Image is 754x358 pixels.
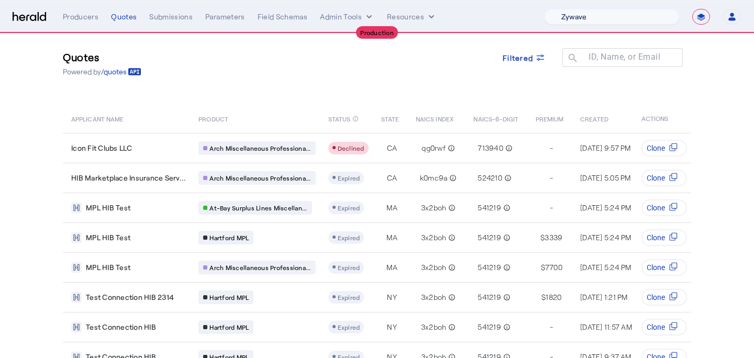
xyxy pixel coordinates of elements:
[387,173,397,183] span: CA
[641,140,687,156] button: Clone
[446,262,456,273] mat-icon: info_outline
[328,113,351,124] span: STATUS
[580,293,628,301] span: [DATE] 1:21 PM
[446,292,456,303] mat-icon: info_outline
[550,173,553,183] span: -
[338,234,360,241] span: Expired
[589,52,660,62] mat-label: ID, Name, or Email
[111,12,137,22] div: Quotes
[447,173,457,183] mat-icon: info_outline
[338,204,360,211] span: Expired
[386,203,397,213] span: MA
[641,289,687,306] button: Clone
[478,322,501,332] span: 541219
[338,294,360,301] span: Expired
[501,322,511,332] mat-icon: info_outline
[209,233,249,242] span: Hartford MPL
[545,262,562,273] span: 7700
[209,144,311,152] span: Arch Miscellaneous Professiona...
[71,113,124,124] span: APPLICANT NAME
[647,262,665,273] span: Clone
[478,143,503,153] span: 713940
[478,173,502,183] span: 524210
[63,66,141,77] p: Powered by
[386,262,397,273] span: MA
[446,203,456,213] mat-icon: info_outline
[320,12,374,22] button: internal dropdown menu
[503,143,513,153] mat-icon: info_outline
[580,233,631,242] span: [DATE] 5:24 PM
[478,203,501,213] span: 541219
[387,292,397,303] span: NY
[209,323,249,331] span: Hartford MPL
[562,52,580,65] mat-icon: search
[546,292,561,303] span: 1820
[641,259,687,276] button: Clone
[647,173,665,183] span: Clone
[550,143,553,153] span: -
[86,262,130,273] span: MPL HIB Test
[502,173,512,183] mat-icon: info_outline
[641,229,687,246] button: Clone
[545,232,562,243] span: 3339
[416,113,453,124] span: NAICS INDEX
[501,232,511,243] mat-icon: info_outline
[63,12,98,22] div: Producers
[478,292,501,303] span: 541219
[478,262,501,273] span: 541219
[356,26,398,39] div: Production
[352,113,359,125] mat-icon: info_outline
[633,104,692,133] th: ACTIONS
[338,144,364,152] span: Declined
[540,232,545,243] span: $
[387,143,397,153] span: CA
[641,319,687,335] button: Clone
[446,232,456,243] mat-icon: info_outline
[421,262,447,273] span: 3x2boh
[494,48,554,67] button: Filtered
[473,113,518,124] span: NAICS-6-DIGIT
[580,203,631,212] span: [DATE] 5:24 PM
[71,143,132,153] span: Icon Fit Clubs LLC
[71,173,186,183] span: HIB Marketplace Insurance Serv...
[198,113,228,124] span: PRODUCT
[381,113,399,124] span: STATE
[501,203,511,213] mat-icon: info_outline
[209,293,249,301] span: Hartford MPL
[338,264,360,271] span: Expired
[550,203,553,213] span: -
[86,292,174,303] span: Test Connection HIB 2314
[647,203,665,213] span: Clone
[446,143,455,153] mat-icon: info_outline
[421,232,447,243] span: 3x2boh
[258,12,308,22] div: Field Schemas
[647,143,665,153] span: Clone
[536,113,564,124] span: PREMIUM
[13,12,46,22] img: Herald Logo
[386,232,397,243] span: MA
[209,263,311,272] span: Arch Miscellaneous Professiona...
[641,199,687,216] button: Clone
[580,263,631,272] span: [DATE] 5:24 PM
[86,232,130,243] span: MPL HIB Test
[580,113,608,124] span: CREATED
[420,173,448,183] span: k0mc9a
[209,204,307,212] span: At-Bay Surplus Lines Miscellan...
[501,262,511,273] mat-icon: info_outline
[501,292,511,303] mat-icon: info_outline
[580,143,631,152] span: [DATE] 9:57 PM
[421,322,447,332] span: 3x2boh
[641,170,687,186] button: Clone
[647,292,665,303] span: Clone
[101,66,141,77] a: /quotes
[580,322,632,331] span: [DATE] 11:57 AM
[421,292,447,303] span: 3x2boh
[422,143,446,153] span: qg0rwf
[338,174,360,182] span: Expired
[205,12,245,22] div: Parameters
[503,52,533,63] span: Filtered
[149,12,193,22] div: Submissions
[541,292,546,303] span: $
[446,322,456,332] mat-icon: info_outline
[550,322,553,332] span: -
